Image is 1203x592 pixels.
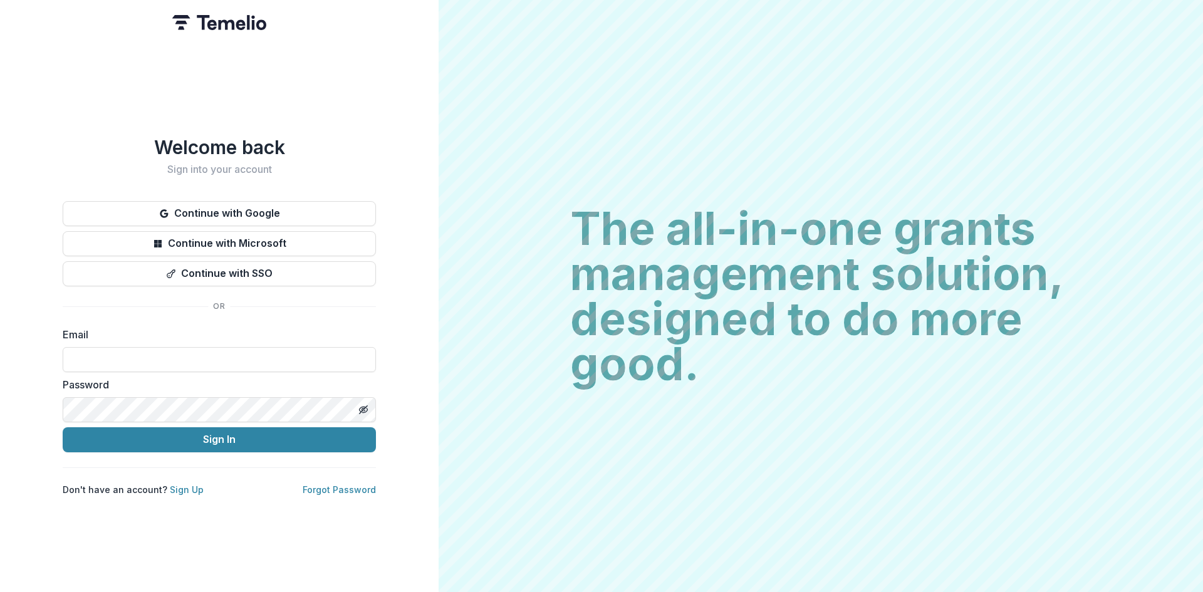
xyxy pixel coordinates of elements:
button: Toggle password visibility [353,400,373,420]
label: Password [63,377,368,392]
a: Sign Up [170,484,204,495]
button: Continue with Microsoft [63,231,376,256]
img: Temelio [172,15,266,30]
label: Email [63,327,368,342]
button: Continue with SSO [63,261,376,286]
button: Sign In [63,427,376,452]
p: Don't have an account? [63,483,204,496]
button: Continue with Google [63,201,376,226]
h2: Sign into your account [63,164,376,175]
h1: Welcome back [63,136,376,158]
a: Forgot Password [303,484,376,495]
